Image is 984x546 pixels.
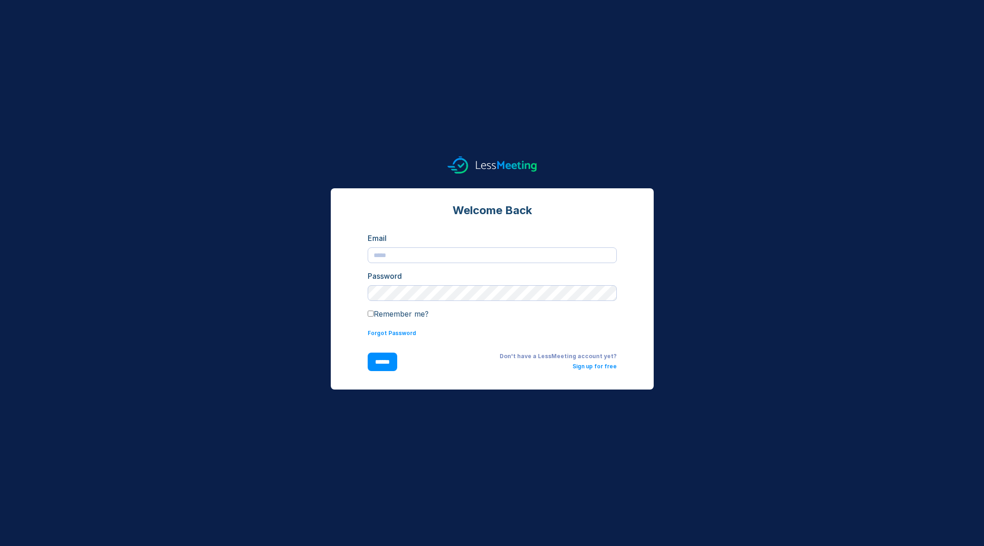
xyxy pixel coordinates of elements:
[368,270,617,282] div: Password
[368,203,617,218] div: Welcome Back
[368,311,374,317] input: Remember me?
[412,353,617,360] div: Don't have a LessMeeting account yet?
[368,309,429,318] label: Remember me?
[447,156,537,174] img: logo.svg
[368,330,416,336] a: Forgot Password
[573,363,617,370] a: Sign up for free
[368,233,617,244] div: Email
